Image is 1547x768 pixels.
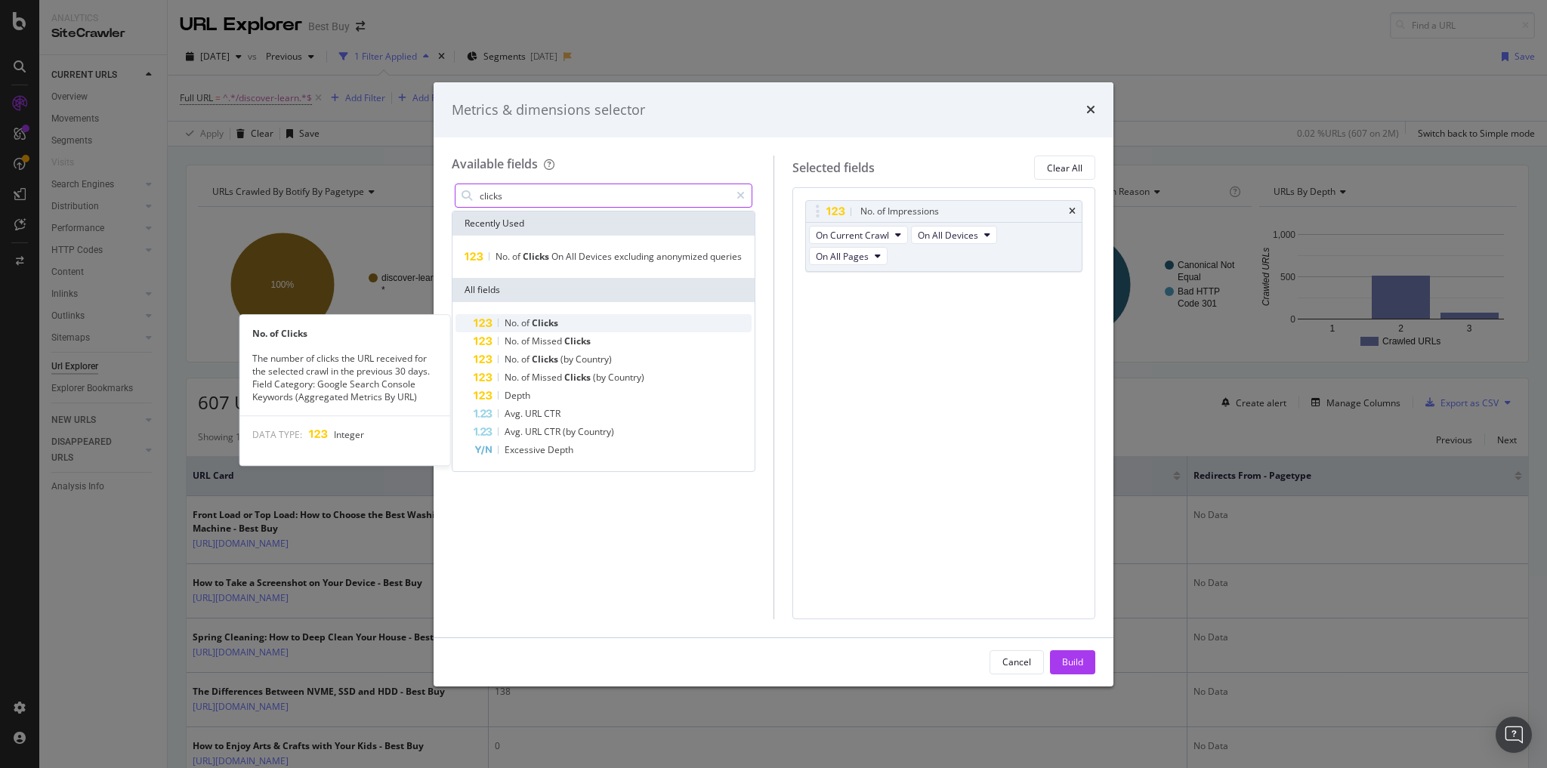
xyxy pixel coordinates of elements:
[860,204,939,219] div: No. of Impressions
[452,211,755,236] div: Recently Used
[551,250,566,263] span: On
[452,278,755,302] div: All fields
[521,316,532,329] span: of
[1086,100,1095,120] div: times
[560,353,576,365] span: (by
[532,335,564,347] span: Missed
[816,229,889,242] span: On Current Crawl
[1034,156,1095,180] button: Clear All
[1069,207,1076,216] div: times
[1496,717,1532,753] div: Open Intercom Messenger
[452,100,645,120] div: Metrics & dimensions selector
[505,316,521,329] span: No.
[544,407,560,420] span: CTR
[505,371,521,384] span: No.
[512,250,523,263] span: of
[496,250,512,263] span: No.
[505,353,521,365] span: No.
[608,371,644,384] span: Country)
[566,250,579,263] span: All
[564,335,591,347] span: Clicks
[532,316,558,329] span: Clicks
[990,650,1044,674] button: Cancel
[805,200,1083,272] div: No. of ImpressionstimesOn Current CrawlOn All DevicesOn All Pages
[505,407,525,420] span: Avg.
[576,353,612,365] span: Country)
[792,159,875,177] div: Selected fields
[523,250,551,263] span: Clicks
[532,371,564,384] span: Missed
[521,335,532,347] span: of
[525,407,544,420] span: URL
[452,156,538,172] div: Available fields
[1047,162,1082,174] div: Clear All
[809,247,888,265] button: On All Pages
[579,250,614,263] span: Devices
[563,425,578,438] span: (by
[1002,655,1031,668] div: Cancel
[505,335,521,347] span: No.
[1050,650,1095,674] button: Build
[918,229,978,242] span: On All Devices
[911,226,997,244] button: On All Devices
[505,389,530,402] span: Depth
[710,250,742,263] span: queries
[548,443,573,456] span: Depth
[816,250,869,263] span: On All Pages
[544,425,563,438] span: CTR
[521,353,532,365] span: of
[564,371,593,384] span: Clicks
[240,352,450,404] div: The number of clicks the URL received for the selected crawl in the previous 30 days. Field Categ...
[240,327,450,340] div: No. of Clicks
[525,425,544,438] span: URL
[656,250,710,263] span: anonymized
[809,226,908,244] button: On Current Crawl
[505,443,548,456] span: Excessive
[478,184,730,207] input: Search by field name
[505,425,525,438] span: Avg.
[434,82,1113,686] div: modal
[578,425,614,438] span: Country)
[532,353,560,365] span: Clicks
[593,371,608,384] span: (by
[614,250,656,263] span: excluding
[1062,655,1083,668] div: Build
[521,371,532,384] span: of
